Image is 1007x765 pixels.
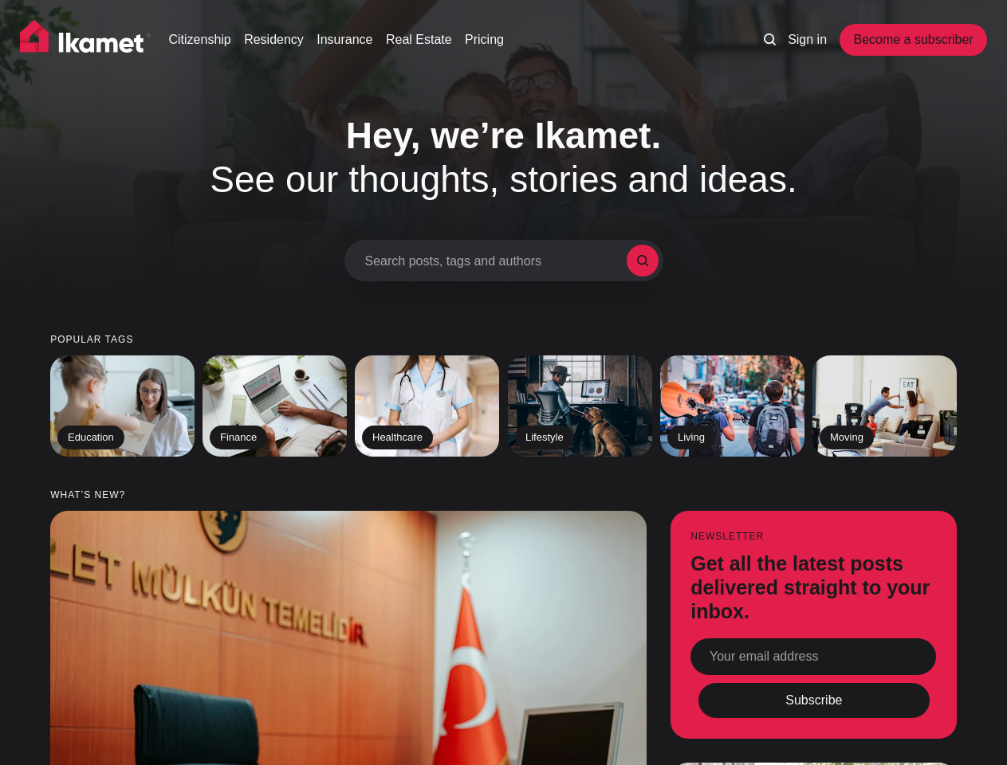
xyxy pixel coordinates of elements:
span: Hey, we’re Ikamet. [346,115,661,156]
a: Residency [244,30,304,49]
input: Your email address [690,638,936,675]
small: Popular tags [50,335,957,345]
a: Moving [812,355,957,457]
img: Ikamet home [20,20,151,60]
a: Finance [203,355,347,457]
a: Healthcare [355,355,499,457]
h2: Finance [210,426,267,449]
a: Insurance [317,30,372,49]
a: Sign in [788,30,827,49]
a: Real Estate [386,30,452,49]
h2: Healthcare [362,426,433,449]
h2: Education [57,426,124,449]
h2: Living [667,426,715,449]
h1: See our thoughts, stories and ideas. [165,114,843,202]
small: Newsletter [690,532,936,542]
h2: Lifestyle [515,426,574,449]
a: Lifestyle [508,355,652,457]
a: Education [50,355,195,457]
small: What’s new? [50,490,957,500]
a: Living [660,355,804,457]
span: Search posts, tags and authors [365,253,627,269]
button: Subscribe [698,683,930,718]
h2: Moving [820,426,874,449]
a: Pricing [465,30,504,49]
a: Become a subscriber [840,24,986,56]
a: Citizenship [168,30,230,49]
h3: Get all the latest posts delivered straight to your inbox. [690,551,936,623]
